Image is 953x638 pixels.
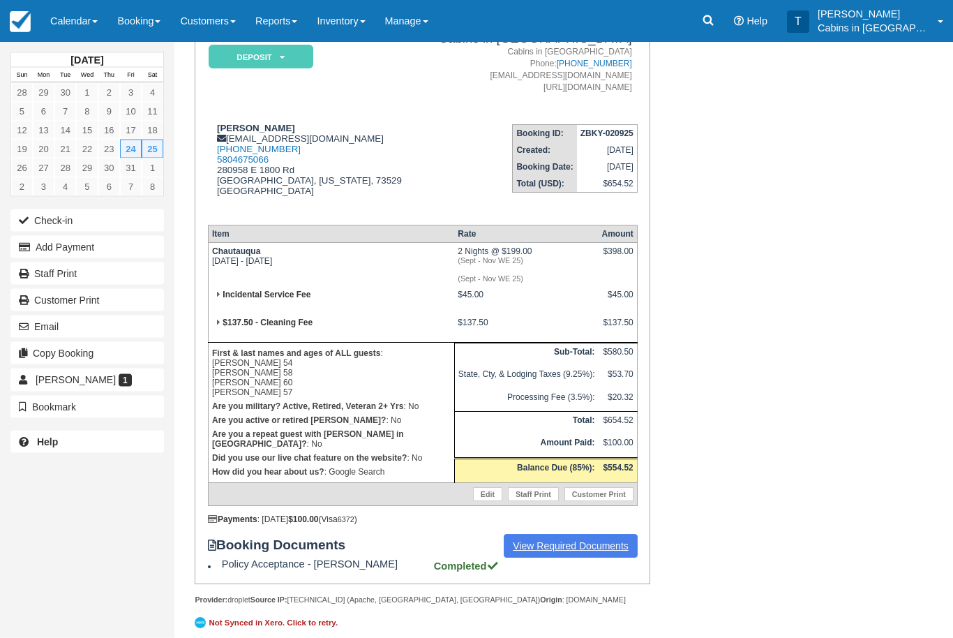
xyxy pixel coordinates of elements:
a: 14 [54,121,76,140]
th: Sun [11,68,33,83]
a: 4 [142,83,163,102]
a: [PHONE_NUMBER] [217,144,301,155]
th: Total (USD): [513,176,577,193]
th: Fri [120,68,142,83]
td: [DATE] [577,142,638,159]
td: $53.70 [598,366,637,389]
th: Sat [142,68,163,83]
th: Wed [76,68,98,83]
a: 11 [142,102,163,121]
strong: How did you hear about us? [212,468,324,477]
a: 30 [98,158,120,177]
p: : Google Search [212,466,451,480]
a: 27 [33,158,54,177]
td: $654.52 [577,176,638,193]
em: (Sept - Nov WE 25) [458,257,594,265]
a: 8 [76,102,98,121]
a: Staff Print [508,488,559,502]
a: 3 [120,83,142,102]
a: 30 [54,83,76,102]
p: : [PERSON_NAME] 54 [PERSON_NAME] 58 [PERSON_NAME] 60 [PERSON_NAME] 57 [212,347,451,400]
a: 25 [142,140,163,158]
strong: Source IP: [250,596,287,604]
td: 2 Nights @ $199.00 [454,243,598,287]
td: [DATE] [577,159,638,176]
td: $580.50 [598,344,637,367]
strong: Are you active or retired [PERSON_NAME]? [212,416,386,426]
p: [PERSON_NAME] [818,7,929,21]
th: Balance Due (85%): [454,459,598,483]
strong: Booking Documents [208,538,359,554]
small: 6372 [338,516,354,524]
strong: First & last names and ages of ALL guests [212,349,380,359]
th: Mon [33,68,54,83]
td: $100.00 [598,435,637,459]
a: 5 [76,177,98,196]
div: [EMAIL_ADDRESS][DOMAIN_NAME] 280958 E 1800 Rd [GEOGRAPHIC_DATA], [US_STATE], 73529 [GEOGRAPHIC_DATA] [208,124,417,214]
a: 29 [76,158,98,177]
th: Item [208,225,454,243]
strong: $554.52 [603,463,633,473]
a: 16 [98,121,120,140]
a: 3 [33,177,54,196]
a: 7 [54,102,76,121]
p: : No [212,428,451,452]
strong: $137.50 - Cleaning Fee [223,318,313,328]
a: View Required Documents [504,535,638,558]
strong: [DATE] [70,54,103,66]
a: 22 [76,140,98,158]
strong: ZBKY-020925 [580,129,633,139]
td: $45.00 [454,287,598,315]
strong: Are you military? Active, Retired, Veteran 2+ Yrs [212,402,403,412]
a: 19 [11,140,33,158]
div: : [DATE] (Visa ) [208,515,638,525]
a: Staff Print [10,262,164,285]
span: 1 [119,374,132,387]
a: 10 [120,102,142,121]
address: Cabins in [GEOGRAPHIC_DATA] Phone: [EMAIL_ADDRESS][DOMAIN_NAME] [URL][DOMAIN_NAME] [423,47,632,95]
a: 2 [11,177,33,196]
th: Thu [98,68,120,83]
a: 24 [120,140,142,158]
td: $654.52 [598,412,637,435]
a: 28 [54,158,76,177]
a: 15 [76,121,98,140]
strong: Provider: [195,596,227,604]
strong: Origin [540,596,562,604]
p: : No [212,452,451,466]
a: [PHONE_NUMBER] [557,59,632,69]
i: Help [734,16,744,26]
a: 2 [98,83,120,102]
strong: Did you use our live chat feature on the website? [212,454,407,463]
th: Created: [513,142,577,159]
em: (Sept - Nov WE 25) [458,275,594,283]
strong: Payments [208,515,257,525]
strong: Are you a repeat guest with [PERSON_NAME] in [GEOGRAPHIC_DATA]? [212,430,404,450]
a: 29 [33,83,54,102]
th: Booking ID: [513,126,577,143]
th: Total: [454,412,598,435]
a: 1 [76,83,98,102]
a: 26 [11,158,33,177]
a: Not Synced in Xero. Click to retry. [195,616,341,631]
a: 5804675066 [217,155,269,165]
strong: Incidental Service Fee [223,290,310,300]
a: 8 [142,177,163,196]
div: droplet [TECHNICAL_ID] (Apache, [GEOGRAPHIC_DATA], [GEOGRAPHIC_DATA]) : [DOMAIN_NAME] [195,595,650,606]
a: 28 [11,83,33,102]
button: Email [10,316,164,338]
button: Bookmark [10,396,164,418]
a: 5 [11,102,33,121]
strong: $100.00 [288,515,318,525]
a: Help [10,431,164,453]
p: Cabins in [GEOGRAPHIC_DATA] [818,21,929,35]
td: Processing Fee (3.5%): [454,390,598,413]
th: Booking Date: [513,159,577,176]
span: [PERSON_NAME] [36,374,116,385]
a: 31 [120,158,142,177]
td: State, Cty, & Lodging Taxes (9.25%): [454,366,598,389]
th: Sub-Total: [454,344,598,367]
a: Edit [473,488,502,502]
div: $398.00 [601,247,633,268]
th: Tue [54,68,76,83]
